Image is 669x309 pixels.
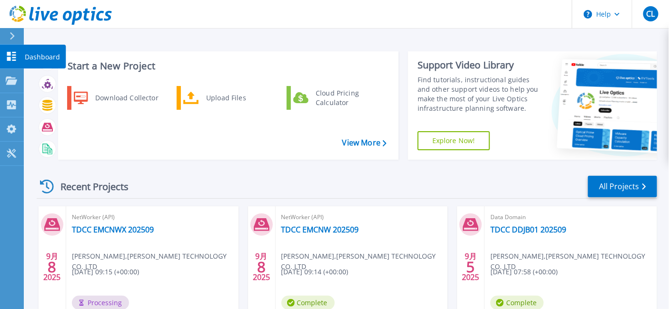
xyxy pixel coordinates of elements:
[72,251,239,272] span: [PERSON_NAME] , [PERSON_NAME] TECHNOLOGY CO. LTD
[490,225,566,234] a: TDCC DDJB01 202509
[490,212,651,222] span: Data Domain
[177,86,274,110] a: Upload Files
[281,267,349,277] span: [DATE] 09:14 (+00:00)
[281,212,442,222] span: NetWorker (API)
[462,250,480,284] div: 9月 2025
[490,251,657,272] span: [PERSON_NAME] , [PERSON_NAME] TECHNOLOGY CO. LTD
[281,251,448,272] span: [PERSON_NAME] , [PERSON_NAME] TECHNOLOGY CO. LTD
[257,263,266,271] span: 8
[201,88,272,107] div: Upload Files
[490,267,558,277] span: [DATE] 07:58 (+00:00)
[72,212,233,222] span: NetWorker (API)
[68,61,386,71] h3: Start a New Project
[37,175,141,198] div: Recent Projects
[67,86,165,110] a: Download Collector
[25,45,60,69] p: Dashboard
[467,263,475,271] span: 5
[646,10,655,18] span: CL
[281,225,359,234] a: TDCC EMCNW 202509
[342,138,387,147] a: View More
[43,250,61,284] div: 9月 2025
[287,86,384,110] a: Cloud Pricing Calculator
[90,88,162,107] div: Download Collector
[48,263,56,271] span: 8
[252,250,270,284] div: 9月 2025
[72,267,139,277] span: [DATE] 09:15 (+00:00)
[418,131,490,150] a: Explore Now!
[72,225,154,234] a: TDCC EMCNWX 202509
[311,88,381,107] div: Cloud Pricing Calculator
[418,75,542,113] div: Find tutorials, instructional guides and other support videos to help you make the most of your L...
[588,176,657,197] a: All Projects
[418,59,542,71] div: Support Video Library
